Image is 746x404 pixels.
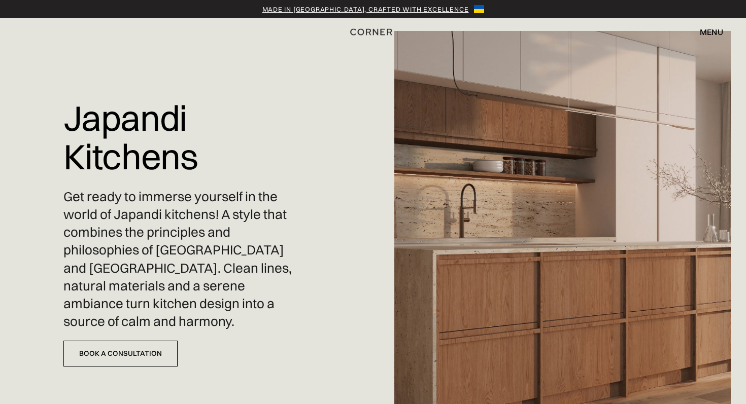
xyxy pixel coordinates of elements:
[690,23,723,41] div: menu
[63,188,304,330] p: Get ready to immerse yourself in the world of Japandi kitchens! A style that combines the princip...
[63,91,304,183] h1: Japandi Kitchens
[700,28,723,36] div: menu
[63,341,178,366] a: Book a Consultation
[343,25,403,39] a: home
[262,4,469,14] a: Made in [GEOGRAPHIC_DATA], crafted with excellence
